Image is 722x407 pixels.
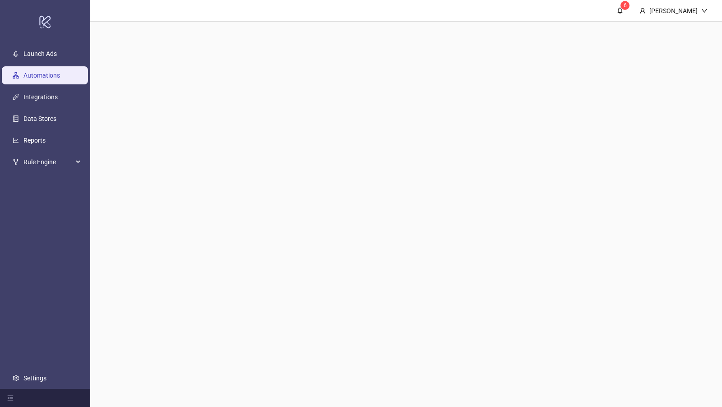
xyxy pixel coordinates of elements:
[23,72,60,79] a: Automations
[624,2,627,9] span: 6
[646,6,701,16] div: [PERSON_NAME]
[23,137,46,144] a: Reports
[23,153,73,171] span: Rule Engine
[23,115,56,122] a: Data Stores
[620,1,629,10] sup: 6
[23,93,58,101] a: Integrations
[617,7,623,14] span: bell
[23,50,57,57] a: Launch Ads
[701,8,708,14] span: down
[23,375,46,382] a: Settings
[7,395,14,401] span: menu-fold
[639,8,646,14] span: user
[13,159,19,165] span: fork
